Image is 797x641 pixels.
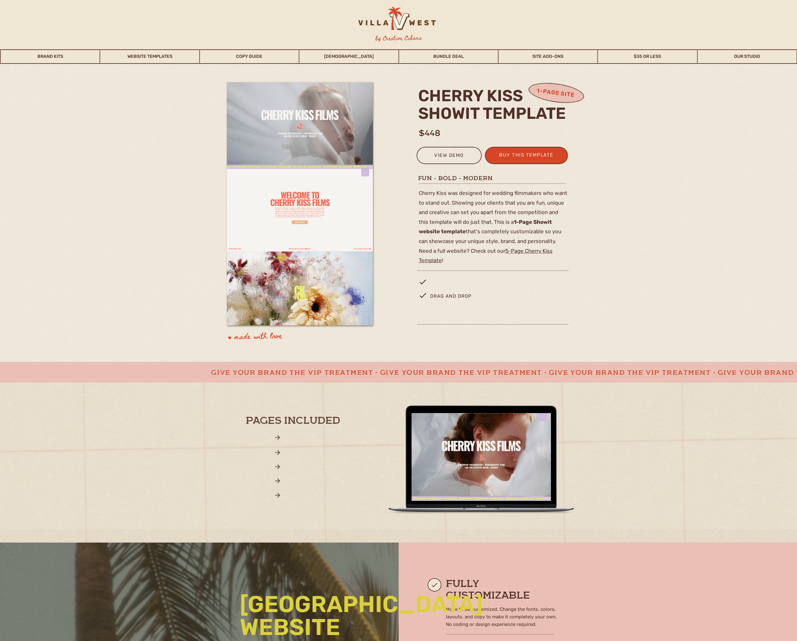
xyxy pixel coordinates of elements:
a: Our Studio [698,49,796,64]
p: made with love [234,330,324,345]
h3: 1-page site [529,86,581,101]
a: Copy Guide [200,49,299,64]
p: Cherry Kiss was designed for wedding filmmakers who want to stand out. Showing your clients that ... [419,188,569,265]
h2: Fully Customizable [446,579,554,601]
a: buy this template [496,151,557,161]
a: [DEMOGRAPHIC_DATA] [300,49,398,64]
a: Brand Kits [1,49,100,64]
p: Made to be customized. Change the fonts, colors, layouts, and copy to make it completely your own... [446,605,560,630]
h3: by Creative Cabana [370,34,427,43]
a: view demo [421,151,478,162]
a: $35 or Less [598,49,697,64]
a: Bundle Deal [399,49,498,64]
a: Website Templates [100,49,199,64]
h1: Fun - Bold - Modern [418,174,568,182]
a: Site Add-Ons [498,49,597,64]
p: drag and drop [430,292,479,304]
h1: $448 [419,127,572,135]
h2: Cherry kiss Showit template [418,87,570,125]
